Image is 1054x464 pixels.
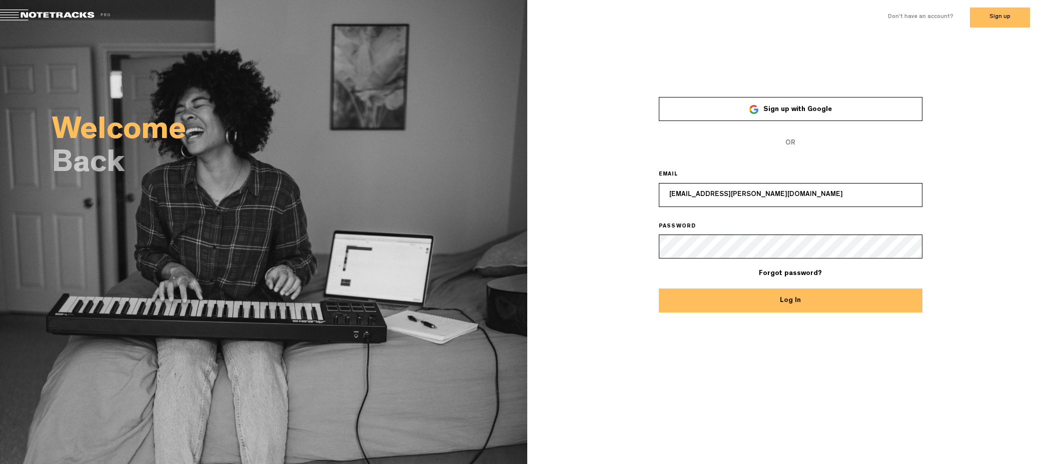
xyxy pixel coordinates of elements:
button: Sign up [970,7,1030,27]
h2: Back [52,151,527,179]
h2: Welcome [52,118,527,146]
button: Log In [659,288,922,312]
label: PASSWORD [659,223,710,231]
a: Forgot password? [759,270,822,277]
label: Don't have an account? [888,13,953,21]
input: Email [659,183,922,207]
span: OR [659,131,922,155]
label: EMAIL [659,171,692,179]
span: Sign up with Google [763,106,832,113]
